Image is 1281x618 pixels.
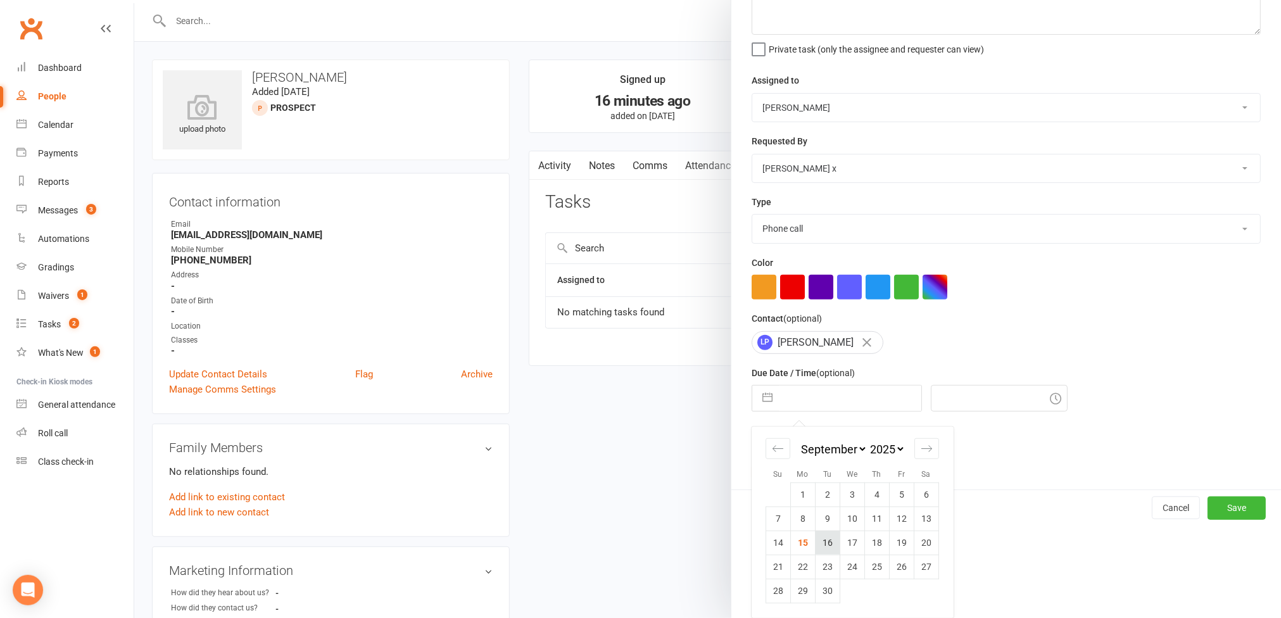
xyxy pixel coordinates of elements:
td: Friday, September 12, 2025 [889,507,914,531]
div: People [38,91,66,101]
small: Fr [898,470,905,479]
a: Clubworx [15,13,47,44]
td: Saturday, September 20, 2025 [914,531,938,555]
button: Save [1208,496,1266,519]
div: Move forward to switch to the next month. [914,438,939,459]
label: Requested By [752,134,807,148]
small: Tu [823,470,831,479]
div: Tasks [38,319,61,329]
td: Wednesday, September 3, 2025 [840,482,864,507]
div: Calendar [38,120,73,130]
a: Roll call [16,419,134,448]
span: LP [757,335,773,350]
span: 2 [69,318,79,329]
div: Payments [38,148,78,158]
a: Calendar [16,111,134,139]
td: Friday, September 5, 2025 [889,482,914,507]
a: Class kiosk mode [16,448,134,476]
a: Gradings [16,253,134,282]
div: Automations [38,234,89,244]
small: Mo [797,470,808,479]
div: What's New [38,348,84,358]
a: Messages 3 [16,196,134,225]
button: Cancel [1152,496,1200,519]
a: Tasks 2 [16,310,134,339]
td: Thursday, September 11, 2025 [864,507,889,531]
label: Type [752,195,771,209]
a: Waivers 1 [16,282,134,310]
span: 3 [86,204,96,215]
small: We [847,470,857,479]
td: Monday, September 22, 2025 [790,555,815,579]
td: Saturday, September 27, 2025 [914,555,938,579]
td: Monday, September 15, 2025 [790,531,815,555]
td: Thursday, September 25, 2025 [864,555,889,579]
small: Th [872,470,881,479]
div: Messages [38,205,78,215]
a: Payments [16,139,134,168]
label: Assigned to [752,73,799,87]
td: Wednesday, September 10, 2025 [840,507,864,531]
td: Monday, September 8, 2025 [790,507,815,531]
td: Wednesday, September 17, 2025 [840,531,864,555]
td: Sunday, September 21, 2025 [766,555,790,579]
td: Tuesday, September 2, 2025 [815,482,840,507]
a: Reports [16,168,134,196]
td: Saturday, September 13, 2025 [914,507,938,531]
td: Tuesday, September 30, 2025 [815,579,840,603]
small: (optional) [783,313,822,324]
div: Class check-in [38,457,94,467]
a: Dashboard [16,54,134,82]
small: Su [773,470,782,479]
div: Dashboard [38,63,82,73]
div: [PERSON_NAME] [752,331,883,354]
label: Contact [752,312,822,325]
label: Due Date / Time [752,366,855,380]
td: Saturday, September 6, 2025 [914,482,938,507]
span: Private task (only the assignee and requester can view) [769,40,984,54]
td: Tuesday, September 16, 2025 [815,531,840,555]
div: Roll call [38,428,68,438]
td: Monday, September 1, 2025 [790,482,815,507]
div: Calendar [752,427,953,618]
td: Friday, September 26, 2025 [889,555,914,579]
div: Move backward to switch to the previous month. [766,438,790,459]
td: Sunday, September 7, 2025 [766,507,790,531]
td: Tuesday, September 23, 2025 [815,555,840,579]
td: Thursday, September 18, 2025 [864,531,889,555]
div: Open Intercom Messenger [13,575,43,605]
span: 1 [77,289,87,300]
a: What's New1 [16,339,134,367]
td: Sunday, September 14, 2025 [766,531,790,555]
span: 1 [90,346,100,357]
td: Tuesday, September 9, 2025 [815,507,840,531]
td: Sunday, September 28, 2025 [766,579,790,603]
label: Email preferences [752,424,825,438]
label: Color [752,256,773,270]
div: Waivers [38,291,69,301]
td: Wednesday, September 24, 2025 [840,555,864,579]
a: People [16,82,134,111]
div: General attendance [38,400,115,410]
a: General attendance kiosk mode [16,391,134,419]
td: Monday, September 29, 2025 [790,579,815,603]
a: Automations [16,225,134,253]
div: Reports [38,177,69,187]
div: Gradings [38,262,74,272]
td: Thursday, September 4, 2025 [864,482,889,507]
small: (optional) [816,368,855,378]
td: Friday, September 19, 2025 [889,531,914,555]
small: Sa [921,470,930,479]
